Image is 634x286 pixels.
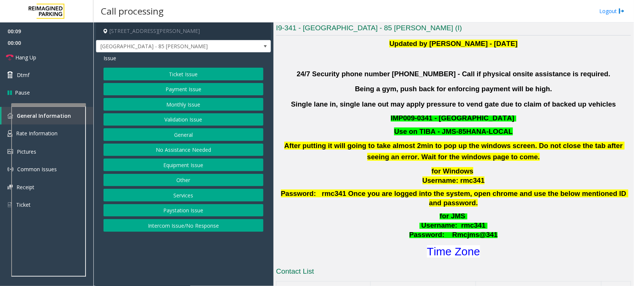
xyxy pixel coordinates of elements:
button: Services [103,189,263,202]
a: General Information [1,107,93,124]
span: Issue [103,54,116,62]
span: Dtmf [17,71,30,79]
span: for Windows [432,167,473,175]
span: IMP009-0341 - [GEOGRAPHIC_DATA] [391,114,514,122]
b: Updated by [PERSON_NAME] - [DATE] [389,40,517,47]
span: : rmc341 [455,221,486,229]
span: Password: Rmcjms@341 [409,231,498,239]
span: Password: rmc341 Once you are logged into the system, open chrome and use the below mentioned ID ... [281,190,628,207]
button: General [103,128,263,141]
button: Monthly Issue [103,98,263,111]
img: 'icon' [7,113,13,119]
img: 'icon' [7,149,13,154]
b: 24/7 Security phone number [PHONE_NUMBER] - Call if physical onsite assistance is required. [297,70,610,78]
img: 'icon' [7,166,13,172]
button: Paystation Issue [103,204,263,217]
b: Being a gym, push back for enforcing payment will be high. [355,85,552,93]
h3: Contact List [276,267,631,279]
span: for JMS [440,212,465,220]
img: 'icon' [7,185,13,190]
span: Hang Up [15,53,36,61]
span: Username: rmc341 [423,176,485,184]
span: Pause [15,89,30,96]
span: Username [421,221,455,229]
b: Single lane in, single lane out may apply pressure to vend gate due to claim of backed up vehicles [291,100,616,108]
b: After putting it will going to take almost 2min to pop up the windows screen. Do not close the ta... [284,142,625,161]
h4: [STREET_ADDRESS][PERSON_NAME] [96,22,271,40]
button: Other [103,174,263,187]
font: Use on TIBA - JMS-85HANA-LOCAL [394,127,513,135]
button: Ticket Issue [103,68,263,80]
button: Validation Issue [103,113,263,126]
span: [GEOGRAPHIC_DATA] - 85 [PERSON_NAME] [96,40,236,52]
button: No Assistance Needed [103,144,263,156]
a: Time Zone [427,245,480,258]
button: Equipment Issue [103,159,263,171]
img: 'icon' [7,202,12,208]
img: logout [619,7,625,15]
img: 'icon' [7,130,12,137]
a: Logout [599,7,625,15]
button: Intercom Issue/No Response [103,219,263,232]
button: Payment Issue [103,83,263,96]
h3: I9-341 - [GEOGRAPHIC_DATA] - 85 [PERSON_NAME] (I) [276,23,631,36]
h3: Call processing [97,2,167,20]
